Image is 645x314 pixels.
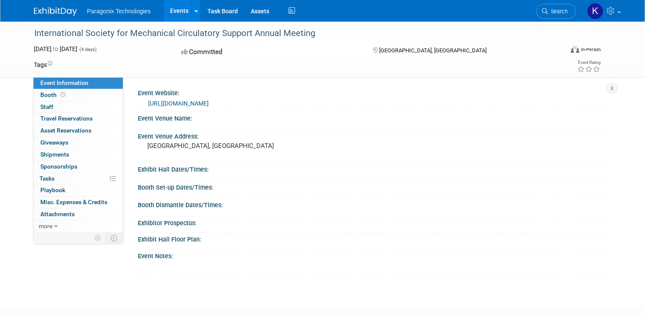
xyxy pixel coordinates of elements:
[34,60,52,69] td: Tags
[587,3,603,19] img: Krista Paplaczyk
[87,8,151,15] span: Paragonix Technologies
[40,163,77,170] span: Sponsorships
[33,184,123,196] a: Playbook
[40,103,53,110] span: Staff
[138,112,612,123] div: Event Venue Name:
[138,199,612,209] div: Booth Dismantle Dates/Times:
[138,250,612,260] div: Event Notes:
[33,137,123,148] a: Giveaways
[138,181,612,192] div: Booth Set-up Dates/Times:
[33,220,123,232] a: more
[33,101,123,113] a: Staff
[571,46,579,53] img: Format-Inperson.png
[40,187,65,193] span: Playbook
[379,47,487,54] span: [GEOGRAPHIC_DATA], [GEOGRAPHIC_DATA]
[148,100,209,107] a: [URL][DOMAIN_NAME]
[138,233,612,244] div: Exhibit Hall Floor Plan:
[33,208,123,220] a: Attachments
[91,232,106,244] td: Personalize Event Tab Strip
[40,115,93,122] span: Travel Reservations
[138,130,612,141] div: Event Venue Address:
[59,91,67,98] span: Booth not reserved yet
[147,142,326,150] pre: [GEOGRAPHIC_DATA], [GEOGRAPHIC_DATA]
[40,127,91,134] span: Asset Reservations
[179,45,359,60] div: Committed
[79,47,97,52] span: (4 days)
[33,173,123,184] a: Tasks
[40,211,75,217] span: Attachments
[39,223,52,229] span: more
[33,196,123,208] a: Misc. Expenses & Credits
[138,87,612,97] div: Event Website:
[548,8,568,15] span: Search
[33,161,123,172] a: Sponsorships
[31,26,553,41] div: International Society for Mechanical Circulatory Support Annual Meeting
[33,125,123,136] a: Asset Reservations
[33,77,123,89] a: Event Information
[40,175,55,182] span: Tasks
[33,149,123,160] a: Shipments
[536,4,576,19] a: Search
[517,45,601,57] div: Event Format
[40,139,68,146] span: Giveaways
[40,151,69,158] span: Shipments
[577,60,600,65] div: Event Rating
[52,45,60,52] span: to
[138,217,612,227] div: Exhibitor Prospectus:
[581,46,601,53] div: In-Person
[40,79,88,86] span: Event Information
[34,45,77,52] span: [DATE] [DATE]
[138,163,612,174] div: Exhibit Hall Dates/Times:
[33,89,123,101] a: Booth
[105,232,123,244] td: Toggle Event Tabs
[34,7,77,16] img: ExhibitDay
[40,91,67,98] span: Booth
[40,199,107,205] span: Misc. Expenses & Credits
[33,113,123,124] a: Travel Reservations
